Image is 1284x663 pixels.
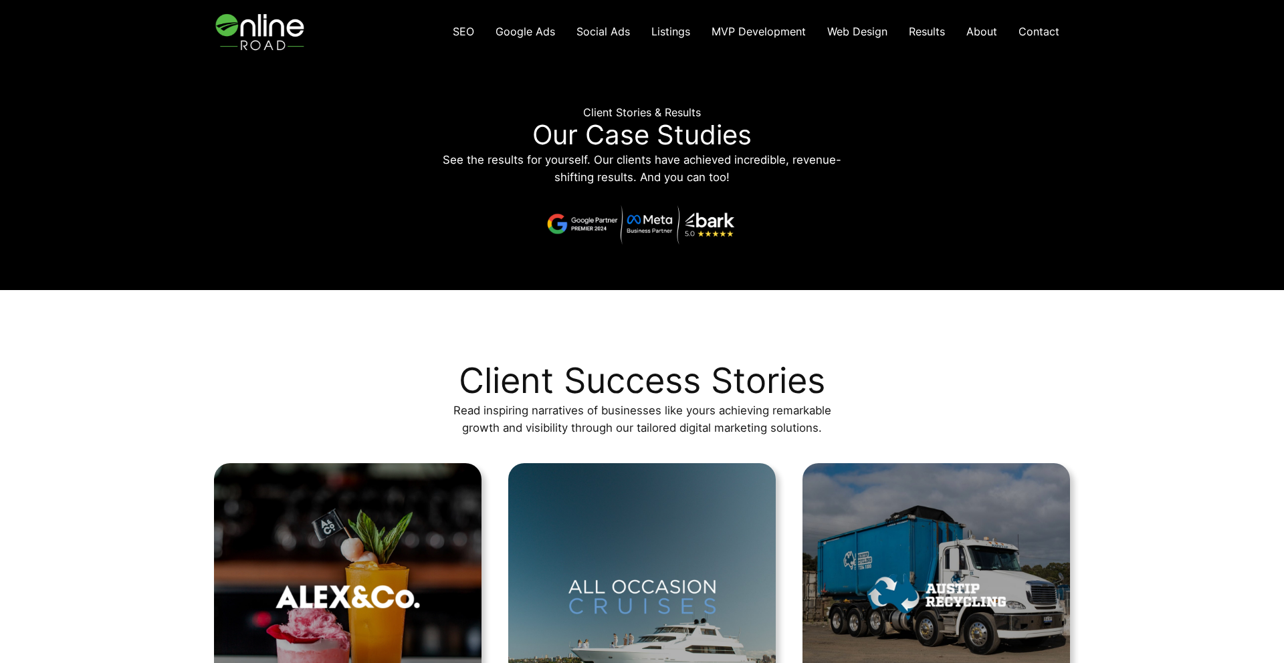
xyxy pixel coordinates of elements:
h6: Client Stories & Results [435,106,849,119]
span: Results [909,25,945,38]
a: Listings [641,18,701,45]
nav: Navigation [442,18,1070,45]
span: MVP Development [712,25,806,38]
a: Social Ads [566,18,641,45]
a: Results [898,18,956,45]
p: Our Case Studies [435,119,849,151]
h2: Client Success Stories [459,360,825,402]
a: Contact [1008,18,1070,45]
span: Listings [651,25,690,38]
a: Web Design [817,18,898,45]
span: Web Design [827,25,887,38]
p: See the results for yourself. Our clients have achieved incredible, revenue-shifting results. And... [435,151,849,186]
span: Contact [1019,25,1059,38]
a: Google Ads [485,18,566,45]
span: About [966,25,997,38]
a: SEO [442,18,485,45]
span: SEO [453,25,474,38]
span: Social Ads [576,25,630,38]
a: MVP Development [701,18,817,45]
p: Read inspiring narratives of businesses like yours achieving remarkable growth and visibility thr... [435,402,849,436]
a: About [956,18,1008,45]
span: Google Ads [496,25,555,38]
